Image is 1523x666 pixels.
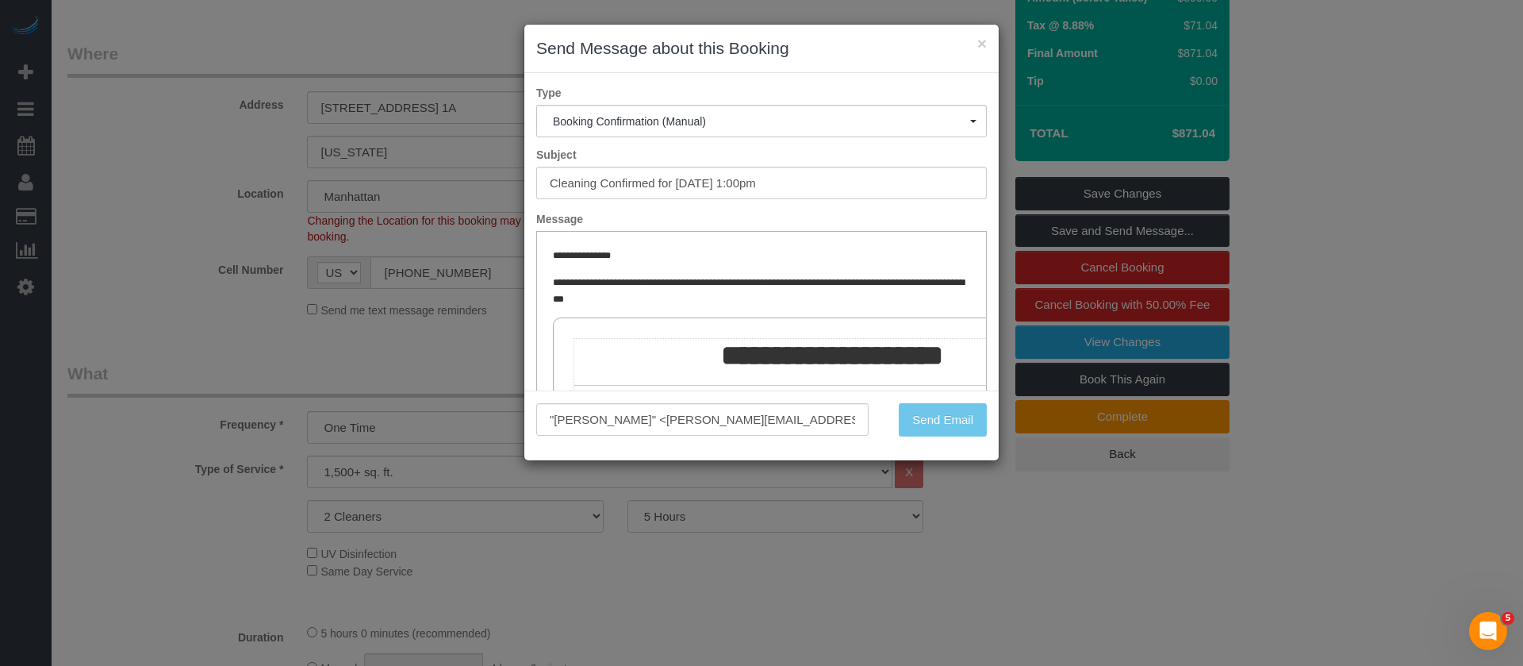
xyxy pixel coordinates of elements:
label: Message [524,211,999,227]
label: Type [524,85,999,101]
label: Subject [524,147,999,163]
span: Booking Confirmation (Manual) [553,115,970,128]
h3: Send Message about this Booking [536,37,987,60]
button: × [977,35,987,52]
span: 5 [1502,612,1514,625]
iframe: Rich Text Editor, editor1 [537,232,986,479]
input: Subject [536,167,987,199]
button: Booking Confirmation (Manual) [536,105,987,137]
iframe: Intercom live chat [1469,612,1507,650]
